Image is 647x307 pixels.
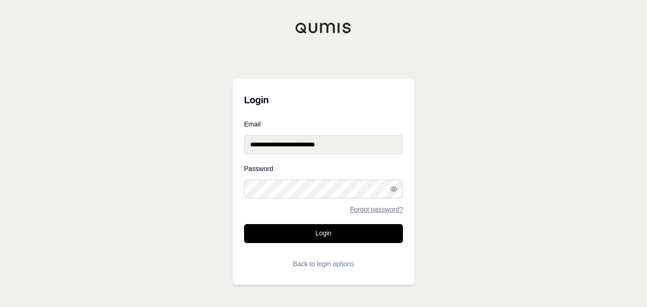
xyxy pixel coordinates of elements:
[244,121,403,127] label: Email
[295,22,352,34] img: Qumis
[244,254,403,273] button: Back to login options
[350,206,403,213] a: Forgot password?
[244,165,403,172] label: Password
[244,224,403,243] button: Login
[244,90,403,109] h3: Login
